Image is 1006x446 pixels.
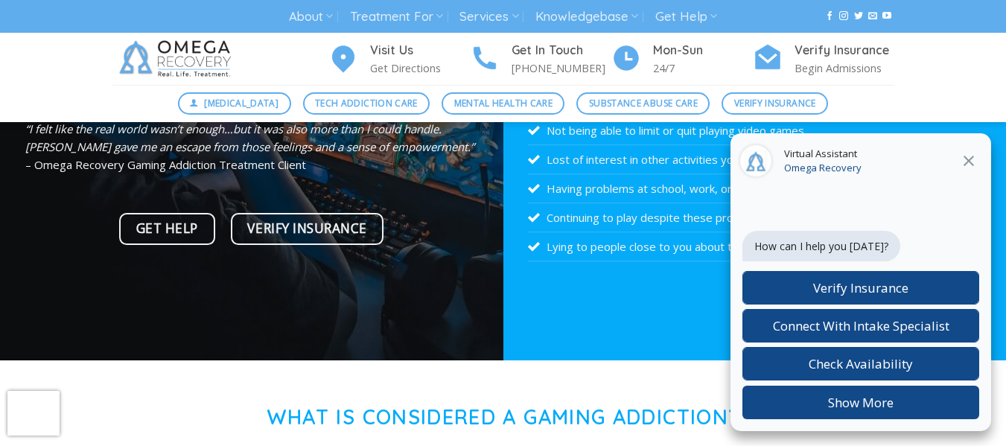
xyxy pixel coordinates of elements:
[653,41,753,60] h4: Mon-Sun
[112,33,243,85] img: Omega Recovery
[25,120,478,173] p: – Omega Recovery Gaming Addiction Treatment Client
[589,96,698,110] span: Substance Abuse Care
[470,41,611,77] a: Get In Touch [PHONE_NUMBER]
[459,3,518,31] a: Services
[825,11,834,22] a: Follow on Facebook
[204,96,278,110] span: [MEDICAL_DATA]
[854,11,863,22] a: Follow on Twitter
[370,41,470,60] h4: Visit Us
[247,218,366,239] span: Verify Insurance
[512,60,611,77] p: [PHONE_NUMBER]
[795,41,894,60] h4: Verify Insurance
[528,174,981,203] li: Having problems at school, work, or home because of your gaming
[753,41,894,77] a: Verify Insurance Begin Admissions
[734,96,816,110] span: Verify Insurance
[882,11,891,22] a: Follow on YouTube
[528,232,981,261] li: Lying to people close to you about the amount of time you spend playing.
[655,3,717,31] a: Get Help
[839,11,848,22] a: Follow on Instagram
[528,145,981,174] li: Lost of interest in other activities you used to like.
[112,405,894,430] h1: What is Considered a Gaming Addiction?
[303,92,430,115] a: Tech Addiction Care
[328,41,470,77] a: Visit Us Get Directions
[136,218,198,239] span: Get Help
[722,92,828,115] a: Verify Insurance
[289,3,333,31] a: About
[576,92,710,115] a: Substance Abuse Care
[653,60,753,77] p: 24/7
[7,391,60,436] iframe: reCAPTCHA
[795,60,894,77] p: Begin Admissions
[315,96,418,110] span: Tech Addiction Care
[454,96,553,110] span: Mental Health Care
[178,92,291,115] a: [MEDICAL_DATA]
[528,203,981,232] li: Continuing to play despite these problems.
[512,41,611,60] h4: Get In Touch
[350,3,443,31] a: Treatment For
[528,116,981,145] li: Not being able to limit or quit playing video games.
[119,213,215,245] a: Get Help
[25,121,474,154] em: “I felt like the real world wasn’t enough…but it was also more than I could handle. [PERSON_NAME]...
[535,3,638,31] a: Knowledgebase
[231,213,384,245] a: Verify Insurance
[370,60,470,77] p: Get Directions
[442,92,564,115] a: Mental Health Care
[868,11,877,22] a: Send us an email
